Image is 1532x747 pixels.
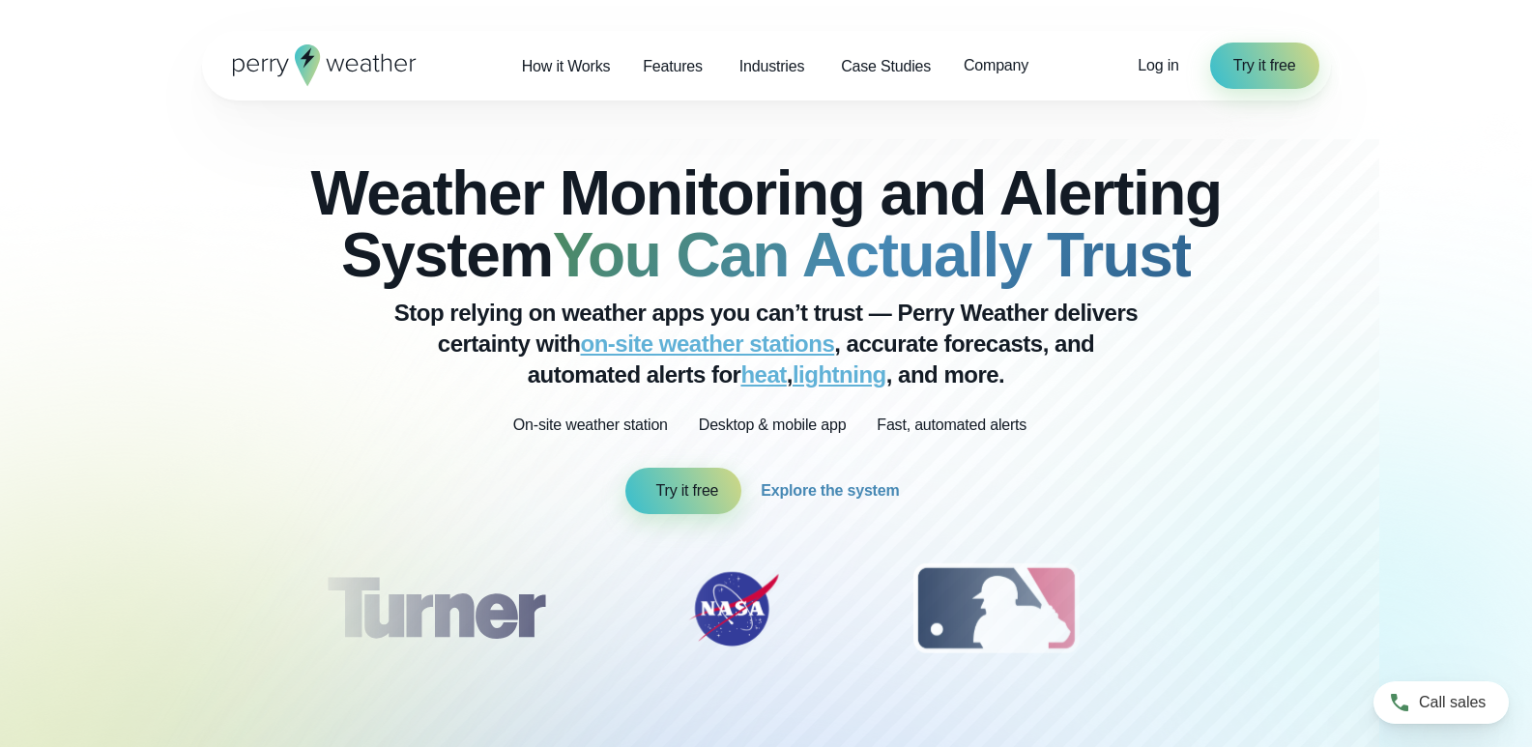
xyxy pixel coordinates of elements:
strong: You Can Actually Trust [553,220,1191,290]
span: Industries [739,55,804,78]
a: Explore the system [761,468,907,514]
a: Log in [1138,54,1178,77]
img: Turner-Construction_1.svg [298,560,572,657]
a: Call sales [1373,681,1509,724]
span: Case Studies [841,55,931,78]
a: lightning [793,361,886,388]
a: How it Works [506,46,627,86]
span: Log in [1138,57,1178,73]
a: on-site weather stations [581,330,835,357]
p: Stop relying on weather apps you can’t trust — Perry Weather delivers certainty with , accurate f... [380,298,1153,390]
img: MLB.svg [894,560,1098,657]
div: 4 of 12 [1191,560,1345,657]
span: Call sales [1419,691,1486,714]
span: Features [643,55,703,78]
span: How it Works [522,55,611,78]
p: On-site weather station [513,414,668,437]
img: NASA.svg [666,560,801,657]
span: Try it free [656,479,719,503]
a: Try it free [625,468,742,514]
p: Desktop & mobile app [699,414,847,437]
span: Company [964,54,1028,77]
span: Try it free [1233,54,1296,77]
a: Case Studies [824,46,947,86]
h2: Weather Monitoring and Alerting System [299,162,1234,286]
div: 1 of 12 [298,560,572,657]
a: heat [740,361,786,388]
div: slideshow [299,560,1234,667]
div: 3 of 12 [894,560,1098,657]
span: Explore the system [761,479,899,503]
div: 2 of 12 [666,560,801,657]
p: Fast, automated alerts [877,414,1026,437]
img: PGA.svg [1191,560,1345,657]
a: Try it free [1210,43,1319,89]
